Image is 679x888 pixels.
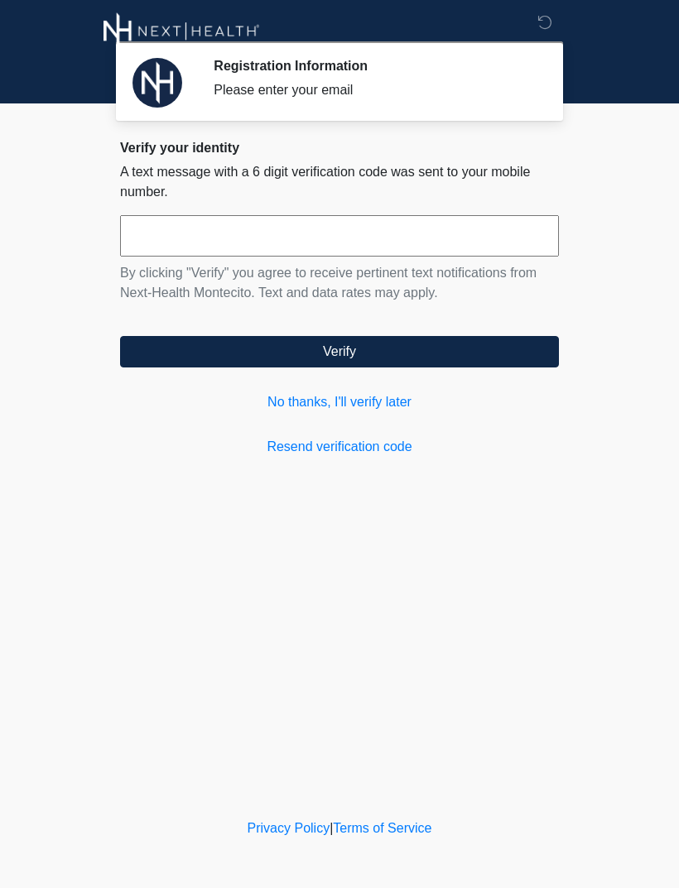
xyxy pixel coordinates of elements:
h2: Verify your identity [120,140,559,156]
p: A text message with a 6 digit verification code was sent to your mobile number. [120,162,559,202]
p: By clicking "Verify" you agree to receive pertinent text notifications from Next-Health Montecito... [120,263,559,303]
a: Resend verification code [120,437,559,457]
img: Next-Health Montecito Logo [104,12,260,50]
div: Please enter your email [214,80,534,100]
button: Verify [120,336,559,367]
a: Privacy Policy [248,821,330,835]
a: | [330,821,333,835]
h2: Registration Information [214,58,534,74]
img: Agent Avatar [132,58,182,108]
a: Terms of Service [333,821,431,835]
a: No thanks, I'll verify later [120,392,559,412]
